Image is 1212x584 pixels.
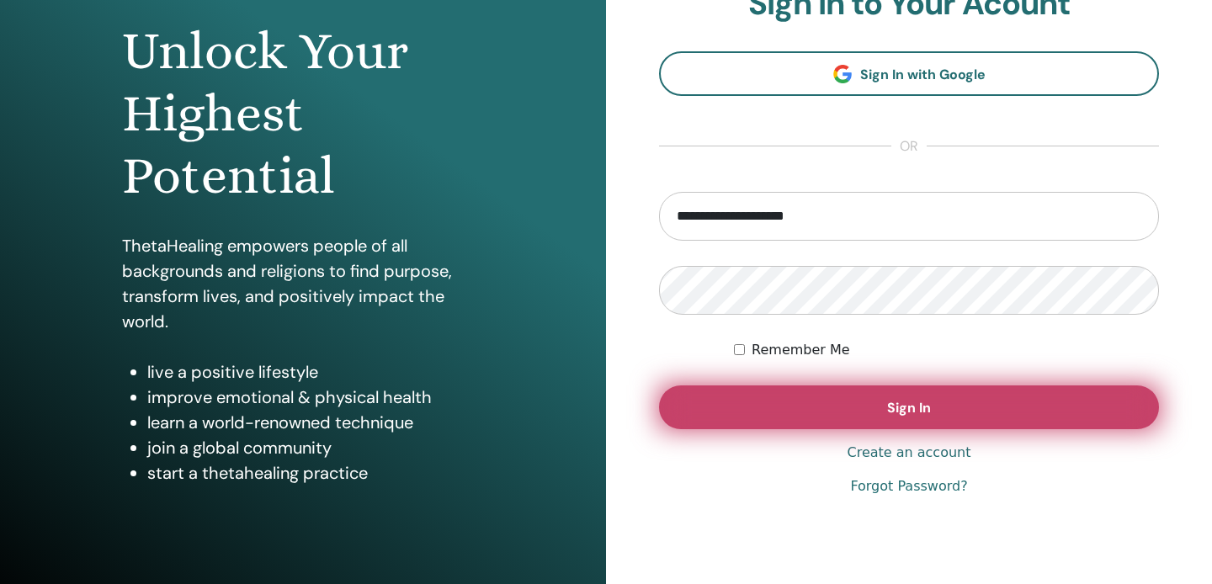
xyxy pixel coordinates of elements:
button: Sign In [659,385,1159,429]
li: start a thetahealing practice [147,460,484,486]
li: join a global community [147,435,484,460]
div: Keep me authenticated indefinitely or until I manually logout [734,340,1159,360]
span: or [891,136,927,157]
span: Sign In [887,399,931,417]
span: Sign In with Google [860,66,986,83]
a: Create an account [847,443,970,463]
a: Forgot Password? [850,476,967,496]
li: improve emotional & physical health [147,385,484,410]
a: Sign In with Google [659,51,1159,96]
h1: Unlock Your Highest Potential [122,20,484,208]
p: ThetaHealing empowers people of all backgrounds and religions to find purpose, transform lives, a... [122,233,484,334]
li: live a positive lifestyle [147,359,484,385]
label: Remember Me [752,340,850,360]
li: learn a world-renowned technique [147,410,484,435]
